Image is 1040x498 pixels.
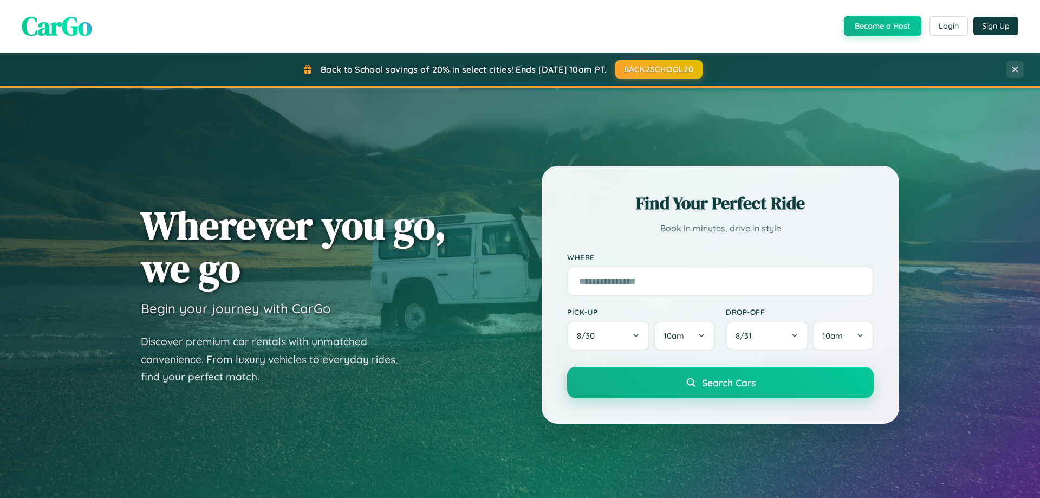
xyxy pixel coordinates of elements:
button: 10am [654,321,715,351]
button: BACK2SCHOOL20 [615,60,703,79]
button: Sign Up [973,17,1018,35]
label: Where [567,253,874,262]
span: Search Cars [702,377,756,389]
label: Drop-off [726,307,874,316]
button: Search Cars [567,367,874,398]
button: 8/30 [567,321,649,351]
span: 8 / 31 [736,331,757,341]
span: CarGo [22,8,92,44]
button: Login [929,16,968,36]
button: Become a Host [844,16,921,36]
span: 10am [664,331,684,341]
p: Book in minutes, drive in style [567,221,874,236]
h2: Find Your Perfect Ride [567,191,874,215]
p: Discover premium car rentals with unmatched convenience. From luxury vehicles to everyday rides, ... [141,333,412,386]
label: Pick-up [567,307,715,316]
span: Back to School savings of 20% in select cities! Ends [DATE] 10am PT. [321,64,607,75]
h1: Wherever you go, we go [141,204,446,289]
h3: Begin your journey with CarGo [141,300,331,316]
span: 8 / 30 [577,331,600,341]
span: 10am [822,331,843,341]
button: 8/31 [726,321,808,351]
button: 10am [812,321,874,351]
